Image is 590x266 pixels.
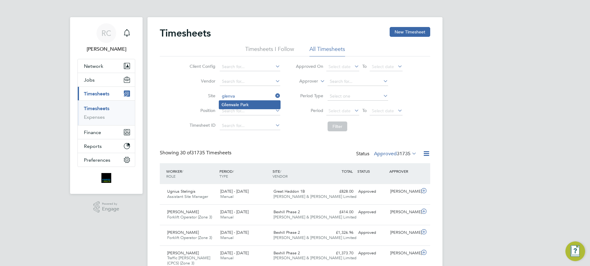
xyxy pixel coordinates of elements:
[160,27,211,39] h2: Timesheets
[372,64,394,69] span: Select date
[78,139,135,153] button: Reports
[388,248,420,258] div: [PERSON_NAME]
[84,106,109,111] a: Timesheets
[180,150,231,156] span: 31735 Timesheets
[220,194,234,199] span: Manual
[77,23,135,53] a: RC[PERSON_NAME]
[565,241,585,261] button: Engage Resource Center
[70,17,143,194] nav: Main navigation
[167,230,199,235] span: [PERSON_NAME]
[372,108,394,114] span: Select date
[220,214,234,220] span: Manual
[84,77,95,83] span: Jobs
[78,100,135,125] div: Timesheets
[220,189,249,194] span: [DATE] - [DATE]
[356,187,388,197] div: Approved
[388,207,420,217] div: [PERSON_NAME]
[219,101,280,109] li: le Park
[78,59,135,73] button: Network
[220,107,280,115] input: Search for...
[180,150,191,156] span: 30 of
[78,73,135,87] button: Jobs
[165,166,218,182] div: WORKER
[220,92,280,101] input: Search for...
[102,201,119,206] span: Powered by
[220,63,280,71] input: Search for...
[397,151,411,157] span: 31735
[273,255,356,260] span: [PERSON_NAME] & [PERSON_NAME] Limited
[328,77,388,86] input: Search for...
[167,255,210,266] span: Traffic [PERSON_NAME] (CPCS) (Zone 3)
[328,64,351,69] span: Select date
[324,187,356,197] div: £828.00
[273,189,305,194] span: Great Haddon 1B
[78,153,135,167] button: Preferences
[296,108,323,113] label: Period
[342,169,353,174] span: TOTAL
[324,228,356,238] div: £1,326.96
[102,206,119,212] span: Engage
[324,248,356,258] div: £1,373.70
[245,45,294,56] li: Timesheets I Follow
[166,174,175,179] span: ROLE
[167,189,195,194] span: Ugnius Stelingis
[78,87,135,100] button: Timesheets
[388,187,420,197] div: [PERSON_NAME]
[290,78,318,84] label: Approver
[101,173,111,183] img: bromak-logo-retina.png
[271,166,324,182] div: SITE
[84,63,103,69] span: Network
[324,207,356,217] div: £414.00
[220,121,280,130] input: Search for...
[273,250,300,256] span: Bexhill Phase 2
[233,169,234,174] span: /
[273,194,356,199] span: [PERSON_NAME] & [PERSON_NAME] Limited
[388,166,420,177] div: APPROVER
[84,114,105,120] a: Expenses
[93,201,120,213] a: Powered byEngage
[182,169,183,174] span: /
[167,235,212,240] span: Forklift Operator (Zone 3)
[78,125,135,139] button: Finance
[220,250,249,256] span: [DATE] - [DATE]
[220,235,234,240] span: Manual
[167,250,199,256] span: [PERSON_NAME]
[296,93,323,98] label: Period Type
[374,151,417,157] label: Approved
[77,173,135,183] a: Go to home page
[356,150,418,158] div: Status
[222,102,236,107] b: Glenva
[220,77,280,86] input: Search for...
[84,91,109,97] span: Timesheets
[360,62,368,70] span: To
[296,64,323,69] label: Approved On
[188,108,215,113] label: Position
[388,228,420,238] div: [PERSON_NAME]
[160,150,233,156] div: Showing
[167,214,212,220] span: Forklift Operator (Zone 3)
[84,157,110,163] span: Preferences
[188,93,215,98] label: Site
[188,122,215,128] label: Timesheet ID
[84,129,101,135] span: Finance
[328,92,388,101] input: Select one
[273,209,300,214] span: Bexhill Phase 2
[273,174,288,179] span: VENDOR
[280,169,281,174] span: /
[188,78,215,84] label: Vendor
[167,194,208,199] span: Assistant Site Manager
[220,230,249,235] span: [DATE] - [DATE]
[218,166,271,182] div: PERIOD
[356,207,388,217] div: Approved
[328,108,351,114] span: Select date
[84,143,102,149] span: Reports
[101,29,111,37] span: RC
[77,45,135,53] span: Robyn Clarke
[188,64,215,69] label: Client Config
[273,230,300,235] span: Bexhill Phase 2
[273,235,356,240] span: [PERSON_NAME] & [PERSON_NAME] Limited
[220,209,249,214] span: [DATE] - [DATE]
[390,27,430,37] button: New Timesheet
[309,45,345,56] li: All Timesheets
[273,214,356,220] span: [PERSON_NAME] & [PERSON_NAME] Limited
